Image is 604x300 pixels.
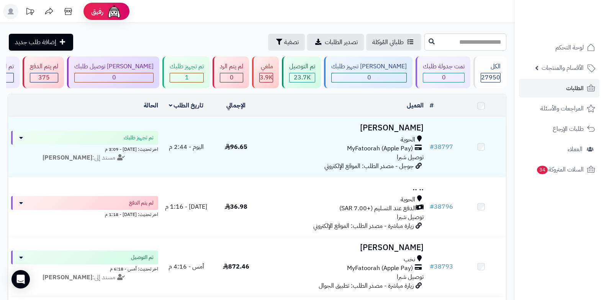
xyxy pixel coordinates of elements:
[331,62,407,71] div: [PERSON_NAME] تجهيز طلبك
[264,243,424,252] h3: [PERSON_NAME]
[220,73,243,82] div: 0
[106,4,122,19] img: ai-face.png
[11,270,30,288] div: Open Intercom Messenger
[43,273,92,282] strong: [PERSON_NAME]
[30,73,58,82] div: 375
[555,42,584,53] span: لوحة التحكم
[21,56,65,88] a: لم يتم الدفع 375
[11,264,158,272] div: اخر تحديث: أمس - 6:18 م
[284,38,299,47] span: تصفية
[185,73,189,82] span: 1
[366,34,421,51] a: طلباتي المُوكلة
[38,73,50,82] span: 375
[519,160,599,179] a: السلات المتروكة34
[430,262,434,271] span: #
[170,62,204,71] div: تم تجهيز طلبك
[170,73,203,82] div: 1
[553,124,584,134] span: طلبات الإرجاع
[211,56,250,88] a: لم يتم الرد 0
[430,202,434,211] span: #
[225,142,247,152] span: 96.65
[430,142,453,152] a: #38797
[414,56,472,88] a: تمت جدولة طلبك 0
[223,262,249,271] span: 872.46
[401,135,415,144] span: الحوية
[407,101,424,110] a: العميل
[264,183,424,192] h3: .. ..
[307,34,364,51] a: تصدير الطلبات
[423,62,465,71] div: تمت جدولة طلبك
[568,144,583,155] span: العملاء
[169,142,204,152] span: اليوم - 2:44 م
[268,34,305,51] button: تصفية
[30,62,58,71] div: لم يتم الدفع
[442,73,446,82] span: 0
[5,273,164,282] div: مسند إلى:
[230,73,234,82] span: 0
[112,73,116,82] span: 0
[264,124,424,132] h3: [PERSON_NAME]
[423,73,464,82] div: 0
[11,145,158,153] div: اخر تحديث: [DATE] - 3:09 م
[169,262,204,271] span: أمس - 4:16 م
[20,4,39,21] a: تحديثات المنصة
[226,101,246,110] a: الإجمالي
[220,62,243,71] div: لم يتم الرد
[225,202,247,211] span: 36.98
[481,62,501,71] div: الكل
[294,73,311,82] span: 23.7K
[131,254,154,261] span: تم التوصيل
[404,255,415,264] span: نخب
[519,38,599,57] a: لوحة التحكم
[519,140,599,158] a: العملاء
[124,134,154,142] span: تم تجهيز طلبك
[339,204,416,213] span: الدفع عند التسليم (+7.00 SAR)
[430,142,434,152] span: #
[566,83,584,94] span: الطلبات
[9,34,73,51] a: إضافة طلب جديد
[322,56,414,88] a: [PERSON_NAME] تجهيز طلبك 0
[332,73,406,82] div: 0
[540,103,584,114] span: المراجعات والأسئلة
[11,210,158,218] div: اخر تحديث: [DATE] - 1:18 م
[250,56,280,88] a: ملغي 3.9K
[15,38,56,47] span: إضافة طلب جديد
[397,272,424,282] span: توصيل شبرا
[430,202,453,211] a: #38796
[430,262,453,271] a: #38793
[5,153,164,162] div: مسند إلى:
[552,21,597,38] img: logo-2.png
[542,63,584,73] span: الأقسام والمنتجات
[260,73,273,82] span: 3.9K
[519,99,599,118] a: المراجعات والأسئلة
[472,56,508,88] a: الكل27950
[74,62,154,71] div: [PERSON_NAME] توصيل طلبك
[75,73,153,82] div: 0
[313,221,414,231] span: زيارة مباشرة - مصدر الطلب: الموقع الإلكتروني
[481,73,500,82] span: 27950
[401,195,415,204] span: الحوية
[144,101,158,110] a: الحالة
[397,153,424,162] span: توصيل شبرا
[347,144,413,153] span: MyFatoorah (Apple Pay)
[430,101,434,110] a: #
[290,73,315,82] div: 23721
[260,73,273,82] div: 3853
[165,202,207,211] span: [DATE] - 1:16 م
[519,120,599,138] a: طلبات الإرجاع
[347,264,413,273] span: MyFatoorah (Apple Pay)
[397,213,424,222] span: توصيل شبرا
[129,199,154,207] span: لم يتم الدفع
[367,73,371,82] span: 0
[43,153,92,162] strong: [PERSON_NAME]
[372,38,404,47] span: طلباتي المُوكلة
[536,164,584,175] span: السلات المتروكة
[289,62,315,71] div: تم التوصيل
[280,56,322,88] a: تم التوصيل 23.7K
[519,79,599,97] a: الطلبات
[161,56,211,88] a: تم تجهيز طلبك 1
[259,62,273,71] div: ملغي
[65,56,161,88] a: [PERSON_NAME] توصيل طلبك 0
[537,166,548,174] span: 34
[91,7,103,16] span: رفيق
